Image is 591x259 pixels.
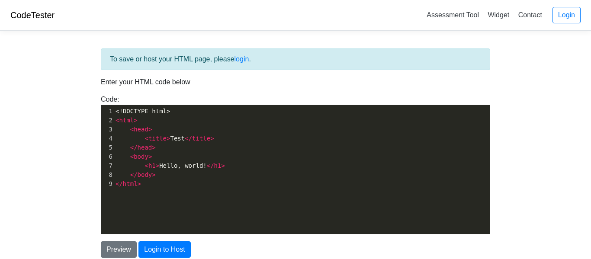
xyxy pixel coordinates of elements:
span: </ [116,180,123,187]
a: Assessment Tool [423,8,482,22]
div: 1 [101,107,114,116]
span: > [156,162,159,169]
span: < [130,153,134,160]
span: </ [185,135,192,142]
span: < [130,126,134,133]
span: h1 [214,162,222,169]
div: 6 [101,152,114,161]
span: </ [130,144,138,151]
div: 7 [101,161,114,170]
a: Login [552,7,581,23]
div: 2 [101,116,114,125]
span: title [148,135,167,142]
span: > [167,135,170,142]
span: < [145,135,148,142]
div: 8 [101,170,114,179]
span: > [148,126,152,133]
span: > [210,135,214,142]
span: > [221,162,225,169]
button: Login to Host [138,241,190,258]
span: > [138,180,141,187]
span: title [192,135,210,142]
span: < [116,117,119,124]
p: Enter your HTML code below [101,77,490,87]
span: html [123,180,138,187]
span: body [138,171,152,178]
span: > [134,117,137,124]
span: Hello, world! [116,162,225,169]
span: head [134,126,148,133]
span: h1 [148,162,156,169]
div: 5 [101,143,114,152]
div: 3 [101,125,114,134]
span: > [152,171,155,178]
span: > [148,153,152,160]
a: Contact [515,8,546,22]
span: </ [130,171,138,178]
span: Test [116,135,214,142]
span: html [119,117,134,124]
div: 4 [101,134,114,143]
div: 9 [101,179,114,189]
button: Preview [101,241,137,258]
div: To save or host your HTML page, please . [101,48,490,70]
div: Code: [94,94,497,234]
span: < [145,162,148,169]
a: Widget [484,8,513,22]
span: > [152,144,155,151]
a: login [234,55,249,63]
span: head [138,144,152,151]
a: CodeTester [10,10,55,20]
span: body [134,153,148,160]
span: <!DOCTYPE html> [116,108,170,115]
span: </ [207,162,214,169]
